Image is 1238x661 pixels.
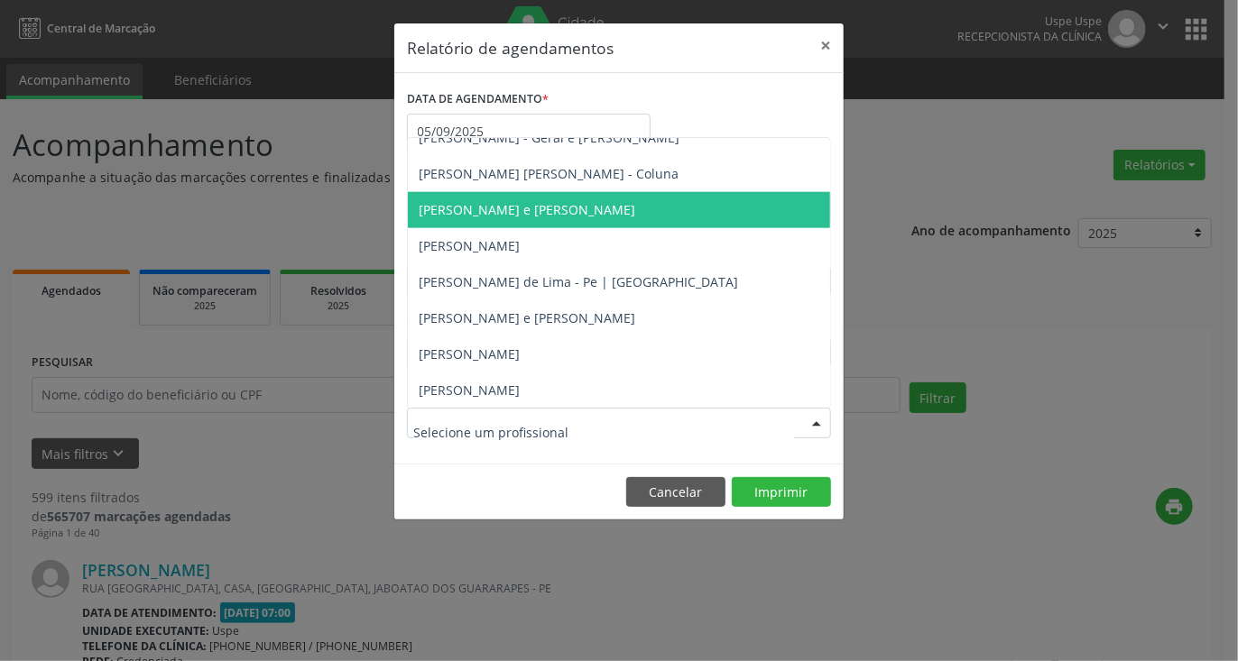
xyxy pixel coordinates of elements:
span: [PERSON_NAME] e [PERSON_NAME] [419,201,635,218]
h5: Relatório de agendamentos [407,36,614,60]
button: Cancelar [626,477,725,508]
span: [PERSON_NAME] [419,381,520,399]
span: [PERSON_NAME] - Geral e [PERSON_NAME] [419,129,679,146]
span: [PERSON_NAME] de Lima - Pe | [GEOGRAPHIC_DATA] [419,273,738,290]
button: Close [808,23,844,68]
span: [PERSON_NAME] [419,237,520,254]
span: [PERSON_NAME] [419,345,520,363]
button: Imprimir [732,477,831,508]
span: [PERSON_NAME] [PERSON_NAME] - Coluna [419,165,679,182]
input: Selecione uma data ou intervalo [407,114,651,150]
input: Selecione um profissional [413,414,794,450]
label: DATA DE AGENDAMENTO [407,86,549,114]
span: [PERSON_NAME] e [PERSON_NAME] [419,309,635,326]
